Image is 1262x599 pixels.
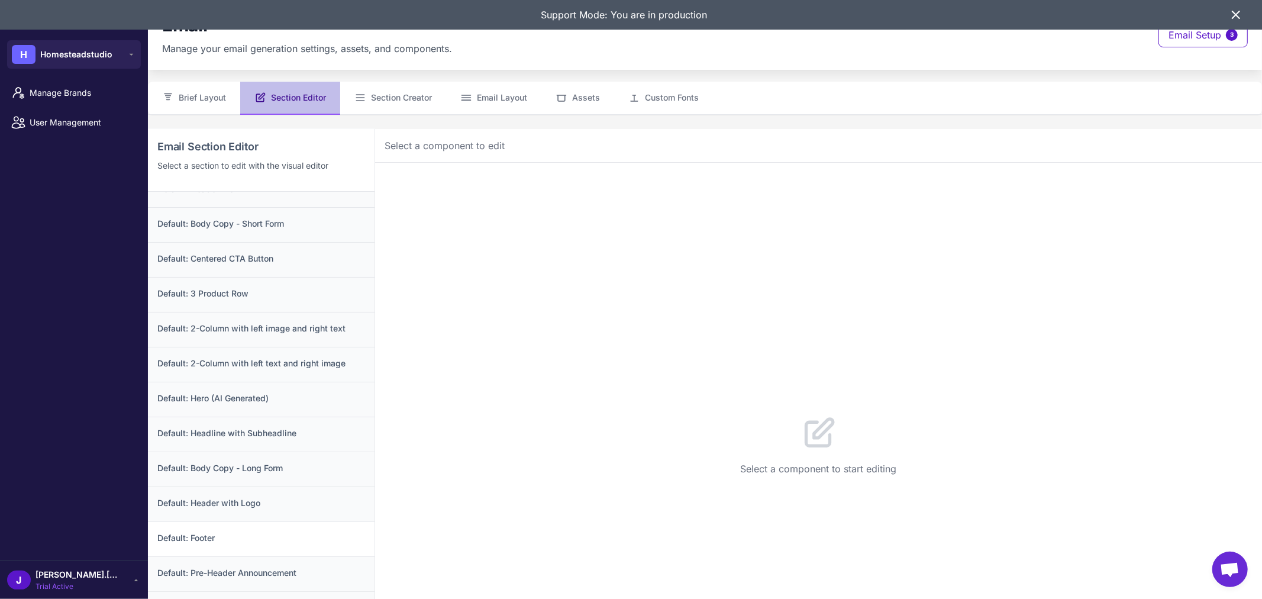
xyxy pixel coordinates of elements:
h3: Default: 2-Column with left text and right image [157,357,365,370]
h3: Default: Header with Logo [157,497,365,510]
p: Select a section to edit with the visual editor [157,159,365,172]
button: Email Setup3 [1158,22,1248,47]
button: Email Layout [446,82,541,115]
button: Brief Layout [148,82,240,115]
a: Manage Brands [5,80,143,105]
button: Custom Fonts [614,82,713,115]
p: Select a component to start editing [741,462,897,476]
span: Trial Active [35,581,118,592]
a: User Management [5,110,143,135]
span: Homesteadstudio [40,48,112,61]
p: Manage your email generation settings, assets, and components. [162,41,452,56]
button: Section Editor [240,82,340,115]
h3: Default: Centered CTA Button [157,252,365,265]
span: 3 [1226,29,1238,41]
span: Email Setup [1169,28,1221,42]
h3: Default: Body Copy - Short Form [157,217,365,230]
button: HHomesteadstudio [7,40,141,69]
h3: Default: Body Copy - Long Form [157,462,365,475]
h3: Default: Hero (AI Generated) [157,392,365,405]
h3: Default: Pre-Header Announcement [157,566,365,579]
span: [PERSON_NAME].[PERSON_NAME] [35,568,118,581]
h3: Default: Headline with Subheadline [157,427,365,440]
h2: Email Section Editor [157,139,365,154]
button: Assets [541,82,614,115]
div: H [12,45,35,64]
div: J [7,571,31,590]
span: User Management [30,116,134,129]
div: Select a component to edit [385,139,1253,153]
span: Manage Brands [30,86,134,99]
h3: Default: 3 Product Row [157,287,365,300]
div: Open chat [1212,552,1248,587]
button: Section Creator [340,82,446,115]
h3: Default: Footer [157,532,365,545]
h3: Default: 2-Column with left image and right text [157,322,365,335]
